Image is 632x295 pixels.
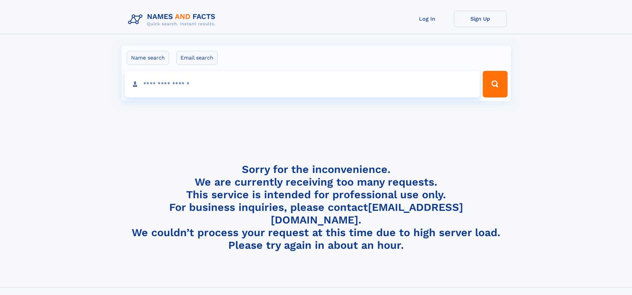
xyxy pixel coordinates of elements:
[125,163,507,252] h4: Sorry for the inconvenience. We are currently receiving too many requests. This service is intend...
[401,11,454,27] a: Log In
[483,71,507,97] button: Search Button
[271,201,463,226] a: [EMAIL_ADDRESS][DOMAIN_NAME]
[125,11,221,29] img: Logo Names and Facts
[125,71,480,97] input: search input
[176,51,218,65] label: Email search
[127,51,169,65] label: Name search
[454,11,507,27] a: Sign Up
